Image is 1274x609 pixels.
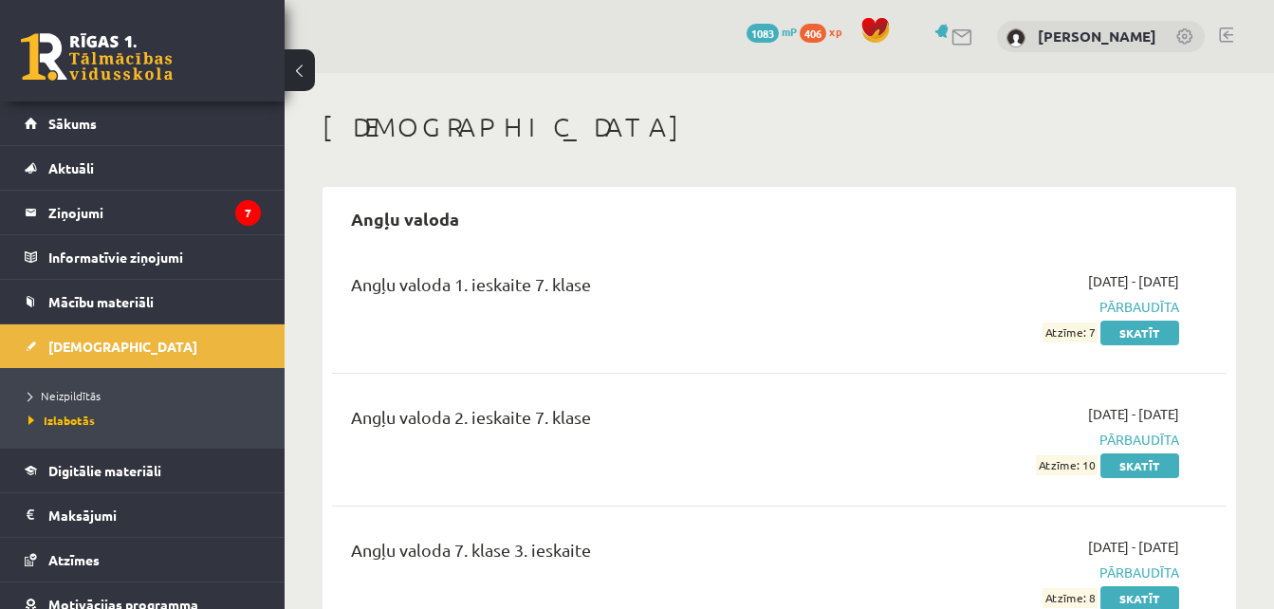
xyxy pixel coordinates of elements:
span: Atzīme: 8 [1043,588,1098,608]
span: Atzīme: 10 [1036,455,1098,475]
a: Digitālie materiāli [25,449,261,492]
span: Aktuāli [48,159,94,176]
span: Digitālie materiāli [48,462,161,479]
span: xp [829,24,841,39]
span: [DATE] - [DATE] [1088,404,1179,424]
span: 1083 [747,24,779,43]
span: Pārbaudīta [922,430,1179,450]
a: Ziņojumi7 [25,191,261,234]
div: Angļu valoda 1. ieskaite 7. klase [351,271,894,306]
a: Izlabotās [28,412,266,429]
a: Sākums [25,101,261,145]
a: Maksājumi [25,493,261,537]
a: Skatīt [1100,453,1179,478]
i: 7 [235,200,261,226]
img: Elizabete Kaupere [1006,28,1025,47]
a: Atzīmes [25,538,261,581]
div: Angļu valoda 7. klase 3. ieskaite [351,537,894,572]
a: [DEMOGRAPHIC_DATA] [25,324,261,368]
legend: Ziņojumi [48,191,261,234]
span: [DATE] - [DATE] [1088,271,1179,291]
a: [PERSON_NAME] [1038,27,1156,46]
a: Aktuāli [25,146,261,190]
span: Pārbaudīta [922,297,1179,317]
span: Mācību materiāli [48,293,154,310]
a: Mācību materiāli [25,280,261,323]
a: Neizpildītās [28,387,266,404]
span: [DATE] - [DATE] [1088,537,1179,557]
span: mP [782,24,797,39]
legend: Informatīvie ziņojumi [48,235,261,279]
div: Angļu valoda 2. ieskaite 7. klase [351,404,894,439]
h2: Angļu valoda [332,196,478,241]
legend: Maksājumi [48,493,261,537]
span: Neizpildītās [28,388,101,403]
span: 406 [800,24,826,43]
span: Pārbaudīta [922,563,1179,582]
span: Atzīmes [48,551,100,568]
span: Izlabotās [28,413,95,428]
a: 1083 mP [747,24,797,39]
span: Atzīme: 7 [1043,323,1098,342]
a: Informatīvie ziņojumi [25,235,261,279]
span: Sākums [48,115,97,132]
h1: [DEMOGRAPHIC_DATA] [323,111,1236,143]
a: Skatīt [1100,321,1179,345]
span: [DEMOGRAPHIC_DATA] [48,338,197,355]
a: 406 xp [800,24,851,39]
a: Rīgas 1. Tālmācības vidusskola [21,33,173,81]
